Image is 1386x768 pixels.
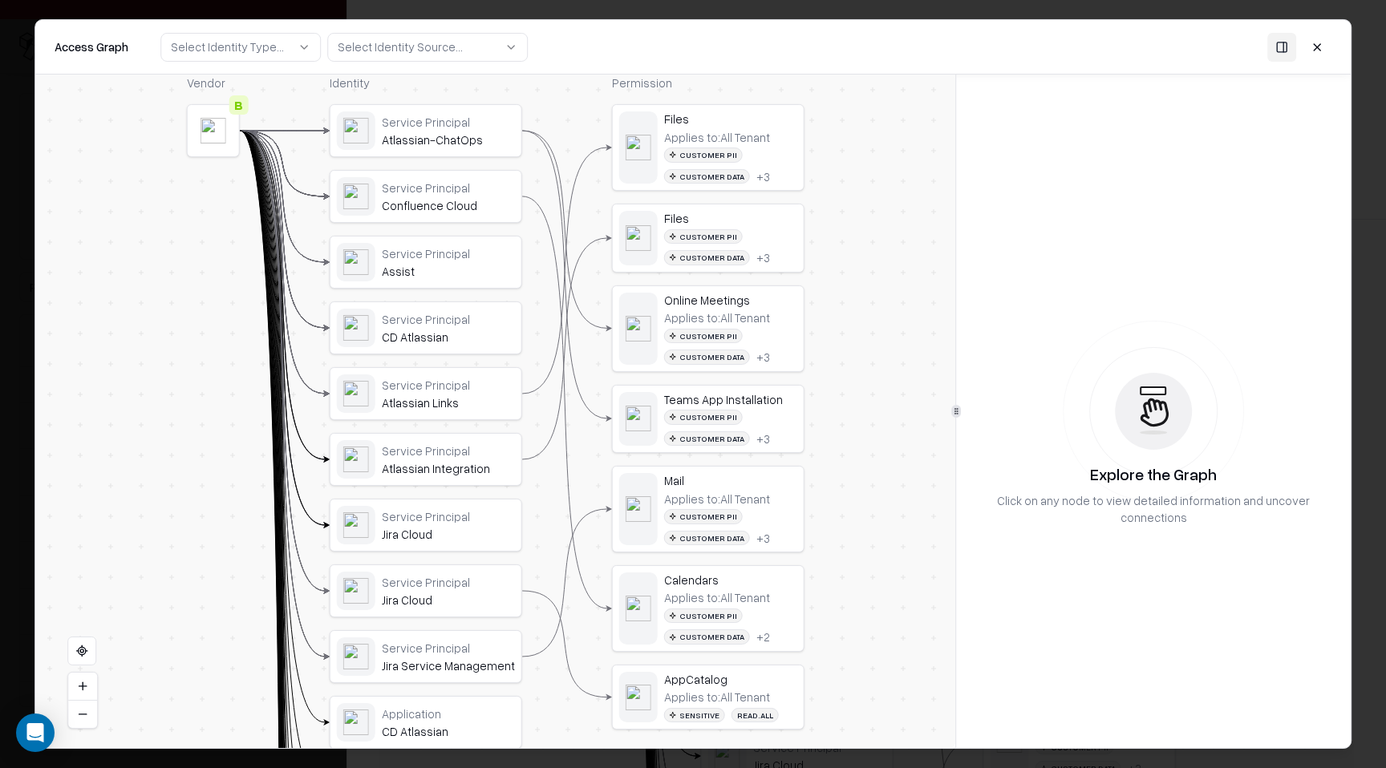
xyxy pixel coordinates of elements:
div: Sensitive [664,708,725,723]
div: Jira Service Management [382,658,515,673]
div: B [229,95,249,115]
div: Assist [382,264,515,278]
div: Select Identity Type... [171,38,284,55]
div: Explore the Graph [1090,462,1217,486]
div: + 3 [756,530,770,544]
div: Service Principal [382,443,515,458]
div: Online Meetings [664,293,797,307]
div: Applies to: All Tenant [664,590,770,604]
div: Customer PII [664,229,743,245]
div: Atlassian Links [382,395,515,410]
div: Identity [330,75,522,91]
div: Service Principal [382,312,515,326]
div: Select Identity Source... [338,38,463,55]
div: Applies to: All Tenant [664,491,770,505]
div: + 3 [756,430,770,445]
div: Service Principal [382,378,515,392]
button: Select Identity Source... [327,32,528,61]
div: Service Principal [382,509,515,523]
div: Customer Data [664,629,750,645]
div: AppCatalog [664,672,797,686]
button: Select Identity Type... [160,32,321,61]
div: Access Graph [55,38,128,55]
div: Customer Data [664,169,750,184]
div: Confluence Cloud [382,198,515,212]
button: +3 [756,350,770,364]
div: Service Principal [382,246,515,261]
button: +3 [756,530,770,544]
div: Files [664,211,797,225]
div: Click on any node to view detailed information and uncover connections [993,492,1314,526]
div: Customer PII [664,148,743,163]
div: Jira Cloud [382,592,515,607]
div: Applies to: All Tenant [664,310,770,325]
div: + 3 [756,350,770,364]
div: Service Principal [382,575,515,589]
div: CD Atlassian [382,329,515,344]
div: Application [382,706,515,721]
div: Files [664,111,797,126]
button: +3 [756,430,770,445]
div: Read.All [731,708,779,723]
div: Atlassian-ChatOps [382,132,515,147]
div: + 3 [756,169,770,184]
div: Applies to: All Tenant [664,130,770,144]
div: Customer PII [664,329,743,344]
div: Applies to: All Tenant [664,689,770,704]
div: Customer PII [664,608,743,624]
div: Vendor [187,75,240,91]
div: Permission [612,75,804,91]
button: +3 [756,250,770,265]
div: Calendars [664,572,797,587]
div: Customer PII [664,410,743,425]
div: Customer Data [664,350,750,365]
div: + 2 [756,629,770,644]
div: Customer Data [664,430,750,446]
div: CD Atlassian [382,724,515,738]
div: Atlassian Integration [382,461,515,475]
div: Service Principal [382,180,515,195]
div: + 3 [756,250,770,265]
button: +2 [756,629,770,644]
div: Customer Data [664,250,750,265]
button: +3 [756,169,770,184]
div: Jira Cloud [382,527,515,541]
div: Teams App Installation [664,392,797,406]
div: Customer Data [664,530,750,545]
div: Mail [664,473,797,487]
div: Service Principal [382,641,515,655]
div: Customer PII [664,509,743,524]
div: Service Principal [382,115,515,129]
